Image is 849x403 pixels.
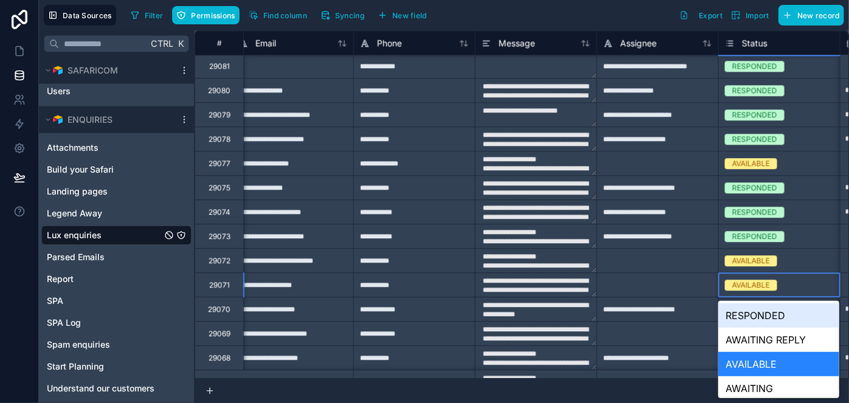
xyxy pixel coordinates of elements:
[263,11,307,20] span: Find column
[732,61,777,72] div: RESPONDED
[208,86,230,95] div: 29080
[732,109,777,120] div: RESPONDED
[620,37,657,49] span: Assignee
[727,5,774,26] button: Import
[732,231,777,242] div: RESPONDED
[244,6,311,24] button: Find column
[778,5,844,26] button: New record
[255,37,276,49] span: Email
[209,377,230,387] div: 29067
[176,40,185,48] span: K
[44,5,116,26] button: Data Sources
[732,207,777,218] div: RESPONDED
[718,328,839,352] div: AWAITING REPLY
[63,11,112,20] span: Data Sources
[699,11,723,20] span: Export
[732,280,770,291] div: AVAILABLE
[209,232,230,241] div: 29073
[172,6,239,24] button: Permissions
[797,11,840,20] span: New record
[209,61,230,71] div: 29081
[204,38,234,47] div: #
[732,255,770,266] div: AVAILABLE
[774,5,844,26] a: New record
[499,37,535,49] span: Message
[209,256,230,266] div: 29072
[172,6,244,24] a: Permissions
[335,11,364,20] span: Syncing
[209,183,230,193] div: 29075
[209,280,230,290] div: 29071
[209,110,230,120] div: 29079
[742,37,768,49] span: Status
[732,134,777,145] div: RESPONDED
[675,5,727,26] button: Export
[191,11,235,20] span: Permissions
[209,353,230,363] div: 29068
[718,303,839,328] div: RESPONDED
[209,134,230,144] div: 29078
[209,159,230,168] div: 29077
[373,6,431,24] button: New field
[126,6,168,24] button: Filter
[732,85,777,96] div: RESPONDED
[732,182,777,193] div: RESPONDED
[316,6,373,24] a: Syncing
[208,305,230,314] div: 29070
[718,352,839,376] div: AVAILABLE
[145,11,164,20] span: Filter
[392,11,427,20] span: New field
[209,329,230,339] div: 29069
[316,6,369,24] button: Syncing
[209,207,230,217] div: 29074
[746,11,769,20] span: Import
[377,37,402,49] span: Phone
[150,36,175,51] span: Ctrl
[732,158,770,169] div: AVAILABLE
